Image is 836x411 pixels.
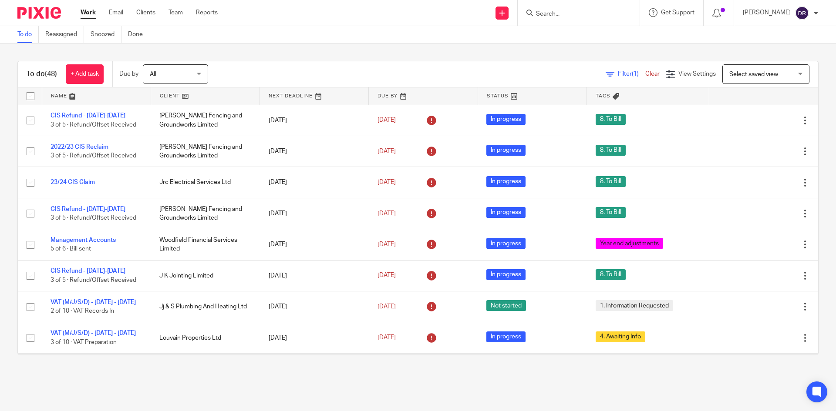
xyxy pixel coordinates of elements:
span: In progress [486,331,526,342]
span: 8. To Bill [596,114,626,125]
p: [PERSON_NAME] [743,8,791,17]
span: Year end adjustments [596,238,663,249]
a: Team [169,8,183,17]
td: [DATE] [260,291,369,322]
span: [DATE] [378,241,396,247]
span: [DATE] [378,148,396,154]
a: 23/24 CIS Claim [51,179,95,185]
a: CIS Refund - [DATE]-[DATE] [51,268,125,274]
p: Due by [119,70,138,78]
span: Select saved view [729,71,778,77]
a: Clear [645,71,660,77]
a: Email [109,8,123,17]
img: Pixie [17,7,61,19]
span: Tags [596,94,610,98]
td: [DATE] [260,167,369,198]
span: 5 of 6 · Bill sent [51,246,91,252]
span: [DATE] [378,334,396,341]
span: (48) [45,70,57,77]
span: [DATE] [378,179,396,185]
input: Search [535,10,614,18]
span: Get Support [661,10,694,16]
td: [DATE] [260,260,369,291]
td: [DATE] [260,229,369,260]
span: In progress [486,145,526,156]
span: 3 of 5 · Refund/Offset Received [51,215,136,221]
span: Filter [618,71,645,77]
span: 3 of 5 · Refund/Offset Received [51,277,136,283]
td: [DATE] [260,322,369,353]
a: Management Accounts [51,237,116,243]
span: 4. Awaiting Info [596,331,645,342]
a: Reassigned [45,26,84,43]
span: 3 of 5 · Refund/Offset Received [51,153,136,159]
a: CIS Refund - [DATE]-[DATE] [51,113,125,119]
td: Jj & S Plumbing And Heating Ltd [151,291,260,322]
a: VAT (M/J/S/D) - [DATE] - [DATE] [51,330,136,336]
td: Empressive Motor Company Limited [151,353,260,384]
span: [DATE] [378,273,396,279]
span: 1. Information Requested [596,300,673,311]
a: Work [81,8,96,17]
a: VAT (M/J/S/D) - [DATE] - [DATE] [51,299,136,305]
span: In progress [486,176,526,187]
span: In progress [486,207,526,218]
h1: To do [27,70,57,79]
span: In progress [486,269,526,280]
a: Clients [136,8,155,17]
a: Done [128,26,149,43]
span: View Settings [678,71,716,77]
span: [DATE] [378,304,396,310]
td: [PERSON_NAME] Fencing and Groundworks Limited [151,198,260,229]
a: Snoozed [91,26,121,43]
span: 3 of 10 · VAT Preparation [51,339,117,345]
td: [DATE] [260,353,369,384]
td: [DATE] [260,105,369,136]
span: 3 of 5 · Refund/Offset Received [51,122,136,128]
td: [PERSON_NAME] Fencing and Groundworks Limited [151,105,260,136]
a: Reports [196,8,218,17]
td: Jrc Electrical Services Ltd [151,167,260,198]
span: 8. To Bill [596,207,626,218]
td: Woodfield Financial Services Limited [151,229,260,260]
span: Not started [486,300,526,311]
span: In progress [486,114,526,125]
span: [DATE] [378,211,396,217]
a: 2022/23 CIS Reclaim [51,144,108,150]
span: 8. To Bill [596,176,626,187]
span: (1) [632,71,639,77]
span: [DATE] [378,117,396,124]
span: 8. To Bill [596,145,626,156]
td: Louvain Properties Ltd [151,322,260,353]
td: [DATE] [260,136,369,167]
span: All [150,71,156,77]
a: + Add task [66,64,104,84]
td: [DATE] [260,198,369,229]
td: J K Jointing Limited [151,260,260,291]
span: 2 of 10 · VAT Records In [51,308,114,314]
img: svg%3E [795,6,809,20]
a: CIS Refund - [DATE]-[DATE] [51,206,125,212]
span: 8. To Bill [596,269,626,280]
td: [PERSON_NAME] Fencing and Groundworks Limited [151,136,260,167]
a: To do [17,26,39,43]
span: In progress [486,238,526,249]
